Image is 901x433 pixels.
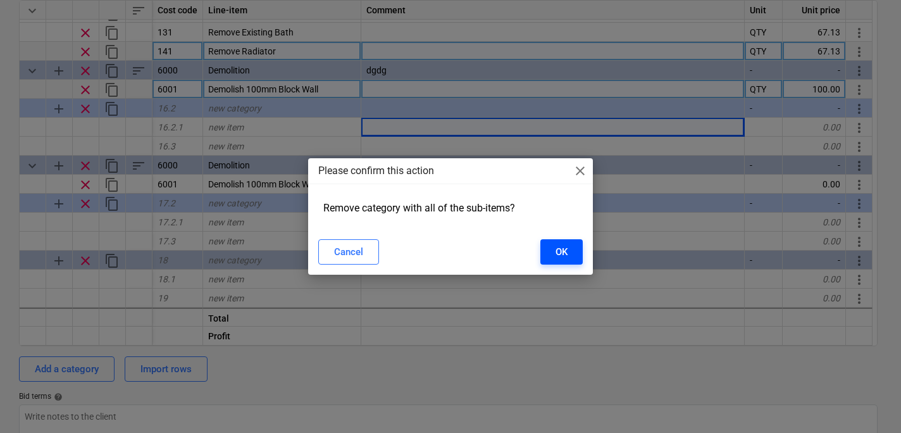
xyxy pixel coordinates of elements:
iframe: Chat Widget [838,372,901,433]
button: Cancel [318,239,379,265]
span: close [573,163,588,179]
div: Cancel [334,244,363,260]
button: OK [540,239,583,265]
div: Remove category with all of the sub-items? [318,197,583,219]
p: Please confirm this action [318,163,434,179]
div: OK [556,244,568,260]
